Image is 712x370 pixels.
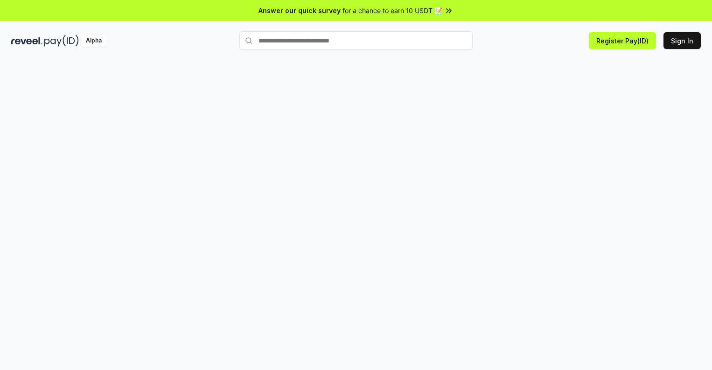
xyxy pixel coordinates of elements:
[44,35,79,47] img: pay_id
[589,32,656,49] button: Register Pay(ID)
[11,35,42,47] img: reveel_dark
[342,6,442,15] span: for a chance to earn 10 USDT 📝
[81,35,107,47] div: Alpha
[663,32,701,49] button: Sign In
[258,6,341,15] span: Answer our quick survey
